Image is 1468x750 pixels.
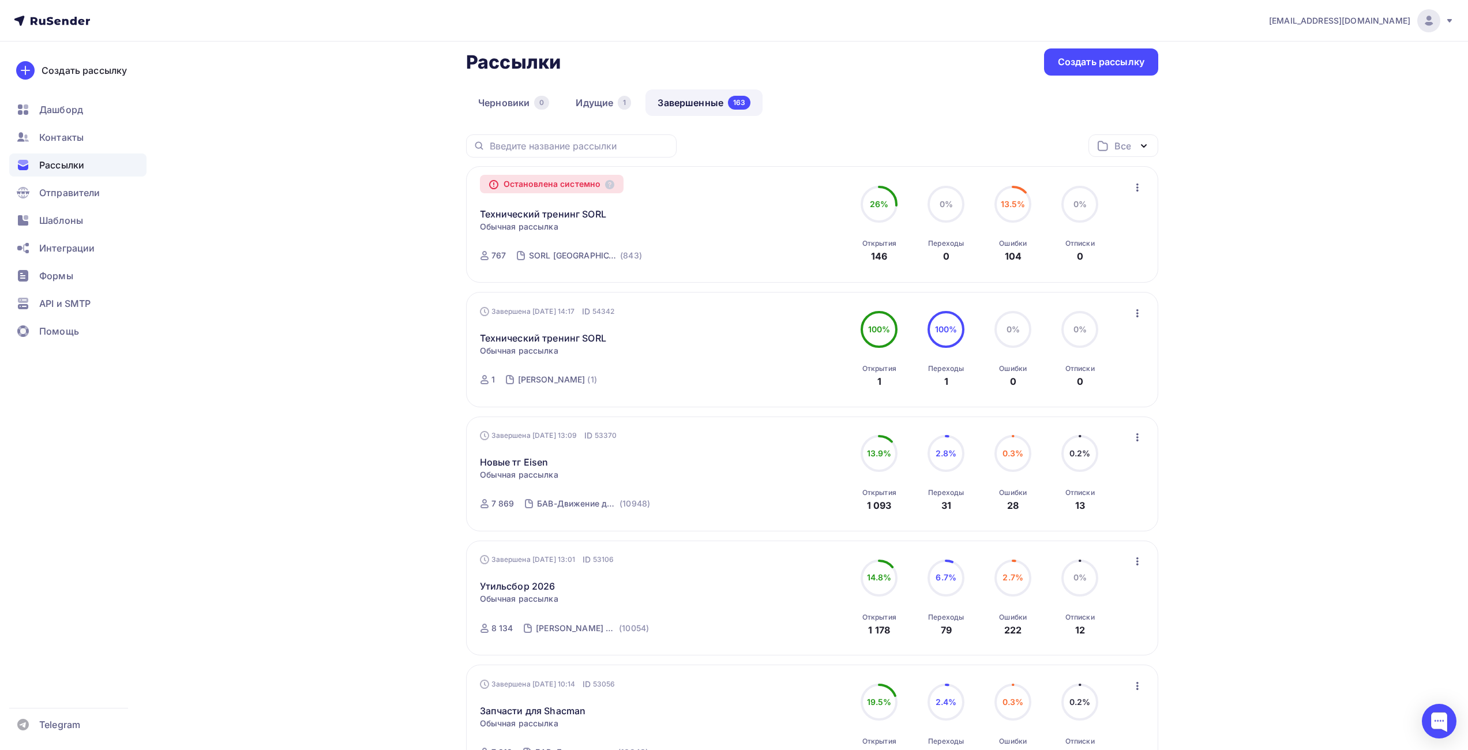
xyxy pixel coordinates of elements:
div: Переходы [928,364,964,373]
div: [PERSON_NAME] [518,374,585,385]
span: ID [584,430,592,441]
a: Технический тренинг SORL [480,207,606,221]
span: 0% [1007,324,1020,334]
span: 0.3% [1003,697,1024,707]
a: Дашборд [9,98,147,121]
div: 146 [871,249,887,263]
a: [PERSON_NAME] (1) [517,370,598,389]
div: 12 [1075,623,1085,637]
a: SORL [GEOGRAPHIC_DATA] (843) [528,246,643,265]
a: Утильсбор 2026 [480,579,555,593]
h2: Рассылки [466,51,561,74]
div: 0 [1077,374,1083,388]
div: Завершена [DATE] 10:14 [480,678,615,690]
div: (843) [620,250,642,261]
span: 26% [870,199,888,209]
div: 0 [534,96,549,110]
a: [EMAIL_ADDRESS][DOMAIN_NAME] [1269,9,1454,32]
div: Ошибки [999,613,1027,622]
a: Технический тренинг SORL [480,331,606,345]
input: Введите название рассылки [490,140,670,152]
div: Открытия [862,239,896,248]
span: Обычная рассылка [480,469,558,481]
div: БАВ-Движение действующие [537,498,617,509]
div: 1 [944,374,948,388]
span: 0.2% [1069,697,1091,707]
span: Дашборд [39,103,83,117]
div: 0 [1010,374,1016,388]
div: Открытия [862,613,896,622]
div: 31 [941,498,951,512]
span: 100% [868,324,891,334]
span: 53056 [593,678,615,690]
span: 54342 [592,306,615,317]
span: Помощь [39,324,79,338]
div: Отписки [1065,239,1095,248]
div: Отписки [1065,613,1095,622]
span: 2.8% [936,448,957,458]
span: 53106 [593,554,614,565]
div: Завершена [DATE] 14:17 [480,306,615,317]
a: Рассылки [9,153,147,177]
span: Обычная рассылка [480,718,558,729]
div: 104 [1005,249,1022,263]
div: Ошибки [999,737,1027,746]
div: 0 [1077,249,1083,263]
div: Отписки [1065,364,1095,373]
div: 13 [1075,498,1085,512]
div: Ошибки [999,239,1027,248]
span: 6.7% [936,572,956,582]
span: 2.4% [936,697,957,707]
span: ID [583,554,591,565]
div: 1 [877,374,881,388]
span: Telegram [39,718,80,732]
div: 1 093 [867,498,892,512]
div: Создать рассылку [42,63,127,77]
div: Переходы [928,613,964,622]
span: ID [583,678,591,690]
a: [PERSON_NAME] 14к сокращенная (10054) [535,619,650,637]
a: БАВ-Движение действующие (10948) [536,494,651,513]
span: Обычная рассылка [480,593,558,605]
div: Отписки [1065,737,1095,746]
a: Завершенные163 [645,89,763,116]
div: Остановлена системно [480,175,624,193]
div: SORL [GEOGRAPHIC_DATA] [529,250,618,261]
span: API и SMTP [39,297,91,310]
button: Все [1088,134,1158,157]
a: Запчасти для Shacman [480,704,586,718]
div: Переходы [928,239,964,248]
span: 13.5% [1001,199,1026,209]
a: Идущие1 [564,89,643,116]
div: (10054) [619,622,649,634]
span: Контакты [39,130,84,144]
span: 0% [1073,199,1087,209]
span: 0% [940,199,953,209]
span: Рассылки [39,158,84,172]
span: Интеграции [39,241,95,255]
span: Отправители [39,186,100,200]
div: (1) [587,374,596,385]
div: 28 [1007,498,1019,512]
a: Черновики0 [466,89,561,116]
div: 7 869 [491,498,515,509]
span: 19.5% [867,697,892,707]
div: 79 [941,623,952,637]
span: 13.9% [867,448,892,458]
div: 163 [728,96,750,110]
span: Обычная рассылка [480,221,558,232]
div: Все [1114,139,1131,153]
div: Завершена [DATE] 13:09 [480,430,617,441]
div: Переходы [928,737,964,746]
div: [PERSON_NAME] 14к сокращенная [536,622,617,634]
span: 0% [1073,572,1087,582]
span: 2.7% [1003,572,1023,582]
span: Шаблоны [39,213,83,227]
div: Ошибки [999,488,1027,497]
a: Контакты [9,126,147,149]
div: Открытия [862,488,896,497]
div: Переходы [928,488,964,497]
span: Формы [39,269,73,283]
span: Обычная рассылка [480,345,558,357]
span: 100% [935,324,958,334]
